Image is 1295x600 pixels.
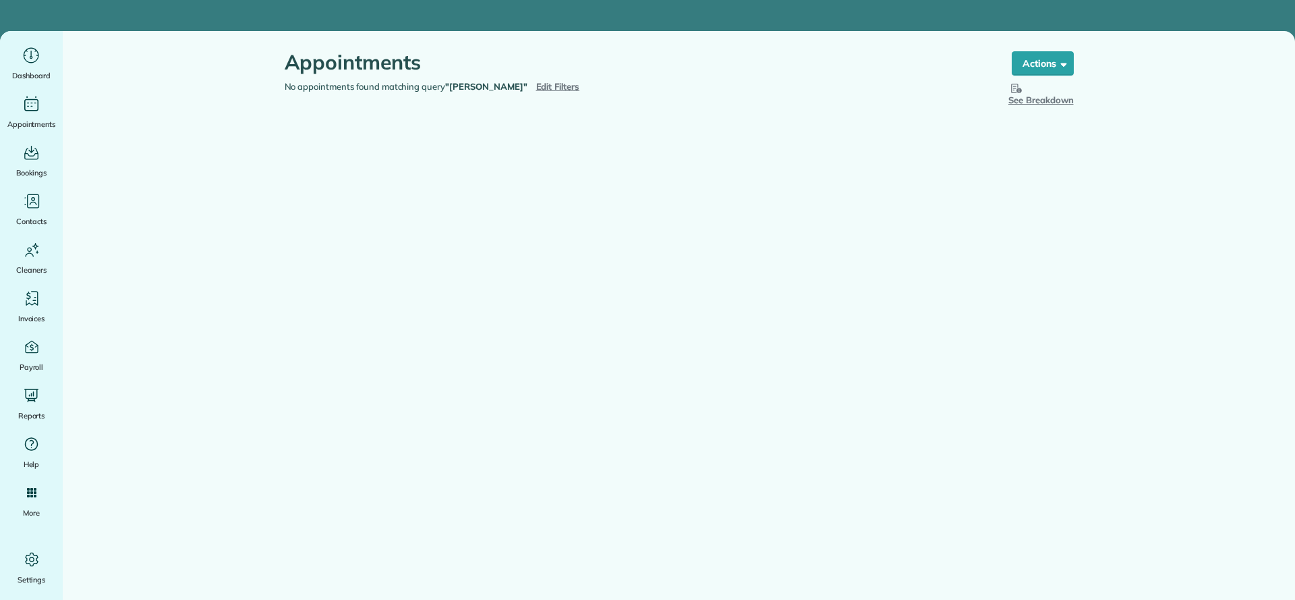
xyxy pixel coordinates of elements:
[5,549,57,587] a: Settings
[285,51,986,74] h1: Appointments
[536,81,580,92] a: Edit Filters
[1008,80,1074,105] span: See Breakdown
[23,506,40,520] span: More
[5,288,57,325] a: Invoices
[16,263,47,277] span: Cleaners
[1012,51,1074,76] button: Actions
[275,80,679,94] div: No appointments found matching query
[24,458,40,471] span: Help
[16,166,47,180] span: Bookings
[1008,80,1074,107] button: See Breakdown
[5,93,57,131] a: Appointments
[18,573,46,587] span: Settings
[445,81,527,92] strong: "[PERSON_NAME]"
[16,215,47,228] span: Contacts
[5,190,57,228] a: Contacts
[5,45,57,82] a: Dashboard
[5,239,57,277] a: Cleaners
[5,385,57,422] a: Reports
[18,312,45,325] span: Invoices
[18,409,45,422] span: Reports
[5,336,57,374] a: Payroll
[12,69,51,82] span: Dashboard
[7,117,56,131] span: Appointments
[20,360,44,374] span: Payroll
[5,433,57,471] a: Help
[5,142,57,180] a: Bookings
